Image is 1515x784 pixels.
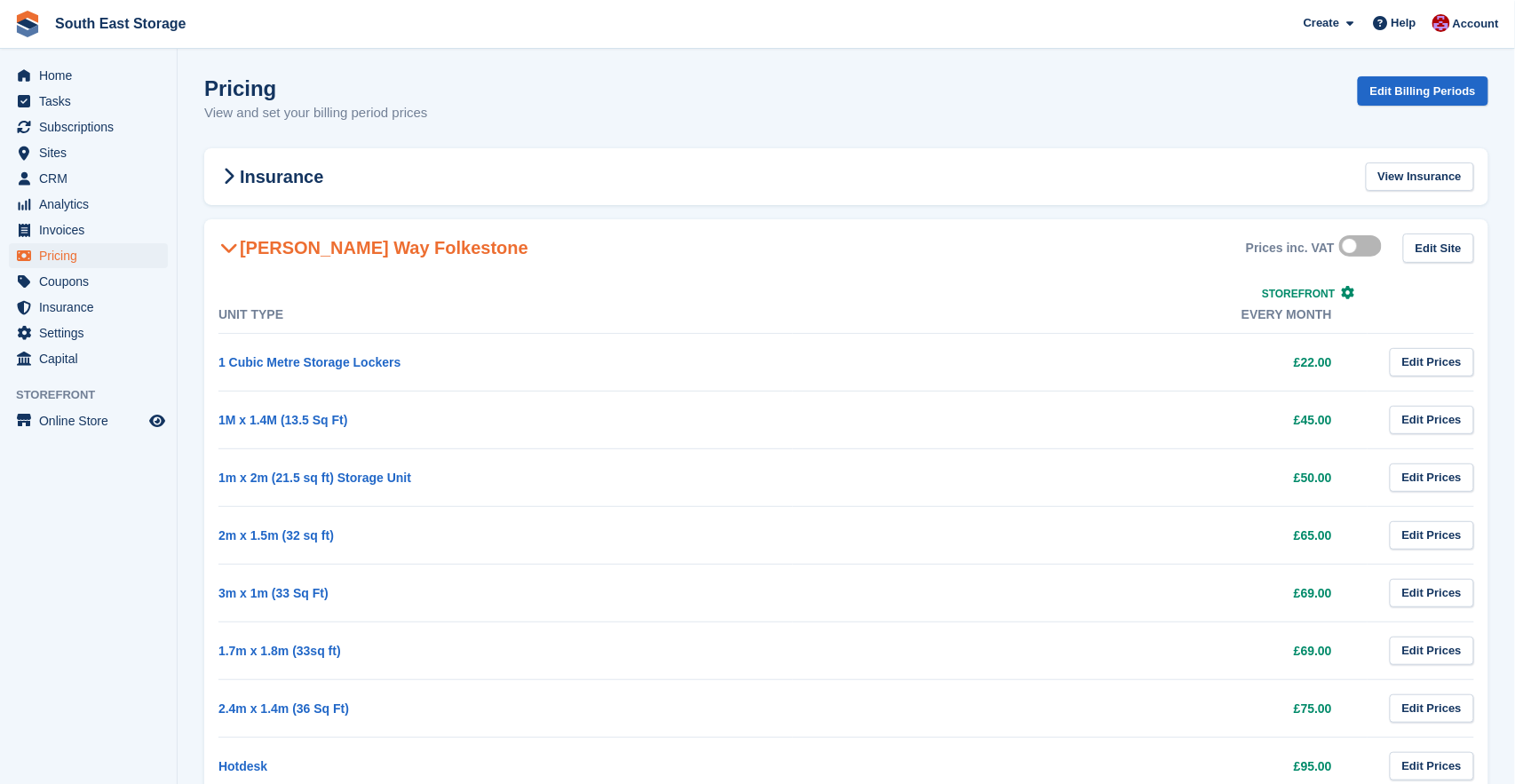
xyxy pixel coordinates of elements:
a: menu [9,346,168,371]
span: Insurance [39,295,146,320]
a: menu [9,63,168,88]
a: Edit Prices [1390,463,1474,493]
a: Edit Prices [1390,752,1474,781]
span: Invoices [39,218,146,242]
td: £22.00 [793,333,1368,391]
p: View and set your billing period prices [204,103,428,123]
a: Edit Prices [1390,637,1474,666]
span: Coupons [39,269,146,294]
td: £69.00 [793,622,1368,679]
span: Create [1304,14,1339,32]
a: menu [9,166,168,191]
span: Storefront [1262,288,1335,300]
th: Unit Type [218,297,793,334]
div: Prices inc. VAT [1246,241,1335,256]
span: Capital [39,346,146,371]
img: stora-icon-8386f47178a22dfd0bd8f6a31ec36ba5ce8667c1dd55bd0f319d3a0aa187defe.svg [14,11,41,37]
a: menu [9,89,168,114]
a: Edit Prices [1390,348,1474,377]
th: Every month [793,297,1368,334]
a: Edit Site [1403,234,1474,263]
a: Storefront [1262,288,1355,300]
h2: [PERSON_NAME] Way Folkestone [218,237,528,258]
a: menu [9,295,168,320]
span: Subscriptions [39,115,146,139]
span: Home [39,63,146,88]
a: View Insurance [1366,162,1474,192]
a: 1.7m x 1.8m (33sq ft) [218,644,341,658]
span: CRM [39,166,146,191]
a: Preview store [147,410,168,432]
span: Account [1453,15,1499,33]
td: £69.00 [793,564,1368,622]
td: £45.00 [793,391,1368,448]
span: Help [1392,14,1416,32]
a: 2.4m x 1.4m (36 Sq Ft) [218,701,349,716]
span: Pricing [39,243,146,268]
a: Edit Billing Periods [1358,76,1488,106]
a: Edit Prices [1390,694,1474,724]
a: 1 Cubic Metre Storage Lockers [218,355,401,369]
a: 1M x 1.4M (13.5 Sq Ft) [218,413,347,427]
td: £75.00 [793,679,1368,737]
span: Analytics [39,192,146,217]
span: Online Store [39,408,146,433]
a: Hotdesk [218,759,267,773]
a: Edit Prices [1390,521,1474,550]
a: menu [9,269,168,294]
h2: Insurance [218,166,323,187]
a: menu [9,218,168,242]
span: Sites [39,140,146,165]
span: Tasks [39,89,146,114]
a: Edit Prices [1390,406,1474,435]
a: menu [9,115,168,139]
td: £65.00 [793,506,1368,564]
img: Roger Norris [1432,14,1450,32]
a: 3m x 1m (33 Sq Ft) [218,586,329,600]
span: Storefront [16,386,177,404]
a: menu [9,408,168,433]
a: 2m x 1.5m (32 sq ft) [218,528,334,542]
h1: Pricing [204,76,428,100]
span: Settings [39,321,146,345]
a: Edit Prices [1390,579,1474,608]
td: £50.00 [793,448,1368,506]
a: 1m x 2m (21.5 sq ft) Storage Unit [218,471,411,485]
a: menu [9,243,168,268]
a: menu [9,321,168,345]
a: menu [9,192,168,217]
a: menu [9,140,168,165]
a: South East Storage [48,9,194,38]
